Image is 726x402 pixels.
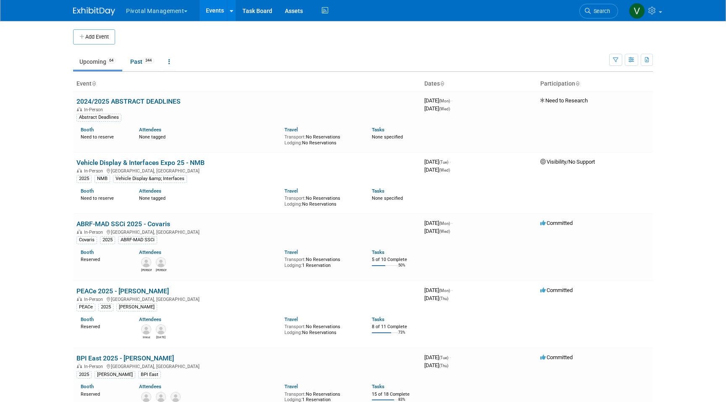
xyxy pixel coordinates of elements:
a: Sort by Participation Type [575,80,579,87]
div: Reserved [81,322,126,330]
div: [GEOGRAPHIC_DATA], [GEOGRAPHIC_DATA] [76,363,418,369]
a: Travel [284,316,298,322]
span: In-Person [84,230,105,235]
a: Sort by Start Date [440,80,444,87]
span: [DATE] [424,220,452,226]
span: None specified [372,196,403,201]
span: Transport: [284,257,306,262]
span: Transport: [284,324,306,329]
a: Travel [284,127,298,133]
a: Attendees [139,188,161,194]
span: (Mon) [439,99,450,103]
a: Tasks [372,316,384,322]
a: Upcoming64 [73,54,122,70]
span: Search [591,8,610,14]
span: In-Person [84,168,105,174]
div: No Reservations No Reservations [284,133,359,146]
span: [DATE] [424,105,450,112]
a: Attendees [139,249,161,255]
span: Transport: [284,392,306,397]
a: Past344 [124,54,160,70]
span: Lodging: [284,201,302,207]
img: Unjy Park [156,392,166,402]
button: Add Event [73,29,115,44]
span: [DATE] [424,354,451,360]
div: Melissa Gabello [141,267,152,272]
a: Sort by Event Name [92,80,96,87]
div: 15 of 18 Complete [372,392,418,397]
img: Raja Srinivas [156,324,166,334]
span: Lodging: [284,140,302,146]
th: Participation [537,77,653,91]
span: [DATE] [424,167,450,173]
div: Vehicle Display &amp; Interfaces [113,175,187,183]
div: ABRF-MAD SSCi [118,236,157,244]
span: (Wed) [439,168,450,172]
a: Booth [81,188,94,194]
div: [GEOGRAPHIC_DATA], [GEOGRAPHIC_DATA] [76,167,418,174]
span: Transport: [284,196,306,201]
div: 8 of 11 Complete [372,324,418,330]
div: Need to reserve [81,133,126,140]
a: 2024/2025 ABSTRACT DEADLINES [76,97,181,105]
td: 50% [398,263,405,274]
div: [GEOGRAPHIC_DATA], [GEOGRAPHIC_DATA] [76,295,418,302]
div: [PERSON_NAME] [95,371,135,379]
a: Booth [81,384,94,389]
span: [DATE] [424,287,452,293]
div: None tagged [139,133,279,140]
span: Need to Research [540,97,588,104]
a: Travel [284,188,298,194]
div: Abstract Deadlines [76,114,121,121]
div: Covaris [76,236,97,244]
div: No Reservations No Reservations [284,322,359,335]
div: [PERSON_NAME] [116,303,157,311]
span: [DATE] [424,295,448,301]
a: Attendees [139,384,161,389]
span: [DATE] [424,97,452,104]
a: Booth [81,249,94,255]
span: In-Person [84,107,105,112]
div: NMB [95,175,110,183]
th: Dates [421,77,537,91]
a: Attendees [139,316,161,322]
span: Committed [540,287,573,293]
a: BPI East 2025 - [PERSON_NAME] [76,354,174,362]
div: [GEOGRAPHIC_DATA], [GEOGRAPHIC_DATA] [76,228,418,235]
div: 2025 [98,303,113,311]
div: Reserved [81,255,126,263]
img: In-Person Event [77,364,82,368]
div: No Reservations No Reservations [284,194,359,207]
td: 73% [398,330,405,342]
div: 5 of 10 Complete [372,257,418,263]
span: Visibility/No Support [540,159,595,165]
img: In-Person Event [77,107,82,111]
div: None tagged [139,194,279,201]
a: Tasks [372,249,384,255]
span: (Thu) [439,296,448,301]
span: (Wed) [439,229,450,234]
a: Travel [284,384,298,389]
div: Need to reserve [81,194,126,201]
img: Omar El-Ghouch [141,392,151,402]
span: In-Person [84,364,105,369]
a: Tasks [372,188,384,194]
a: Travel [284,249,298,255]
span: In-Person [84,297,105,302]
span: 344 [143,57,154,64]
img: Sujash Chatterjee [156,257,166,267]
a: PEACe 2025 - [PERSON_NAME] [76,287,169,295]
div: Sujash Chatterjee [156,267,166,272]
span: - [450,159,451,165]
span: [DATE] [424,159,451,165]
div: No Reservations 1 Reservation [284,255,359,268]
span: (Wed) [439,107,450,111]
span: - [450,354,451,360]
span: None specified [372,134,403,140]
span: (Mon) [439,221,450,226]
div: BPI East [138,371,161,379]
img: In-Person Event [77,297,82,301]
div: 2025 [76,371,92,379]
span: Lodging: [284,330,302,335]
span: - [451,97,452,104]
